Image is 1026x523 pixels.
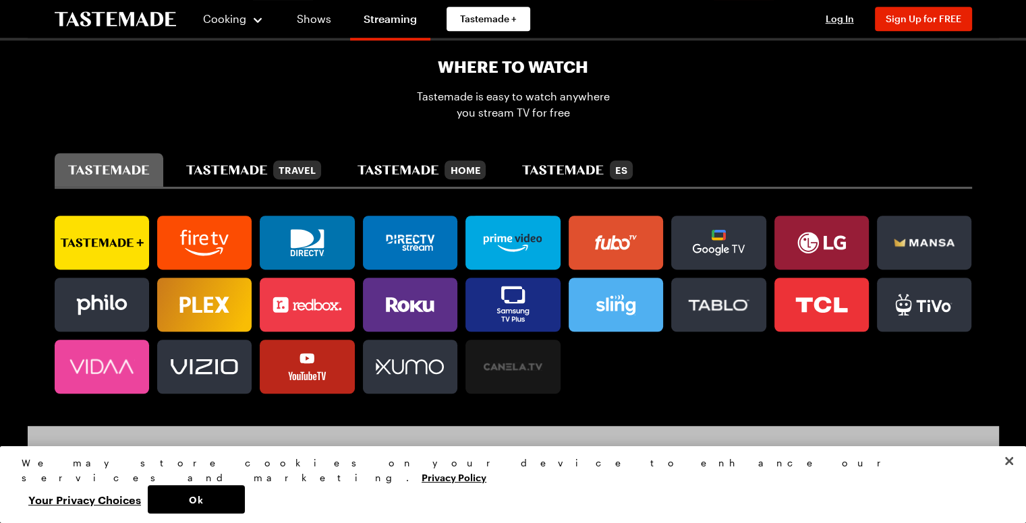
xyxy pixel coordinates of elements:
button: Log In [813,12,867,26]
div: Travel [273,160,321,179]
button: tastemade en español [509,153,646,187]
button: Your Privacy Choices [22,485,148,514]
a: Tastemade + [447,7,530,31]
span: Tastemade is easy to watch anywhere you stream TV for free [416,88,610,121]
div: ES [610,160,633,179]
a: Streaming [350,3,430,40]
a: To Tastemade Home Page [55,11,176,27]
button: Ok [148,485,245,514]
button: tastemade [55,153,163,187]
button: Close [994,446,1024,476]
div: Home [445,160,486,179]
div: We may store cookies on your device to enhance our services and marketing. [22,456,993,485]
button: tastemade home [344,153,499,187]
span: Tastemade + [460,12,517,26]
button: Sign Up for FREE [875,7,972,31]
button: tastemade travel [173,153,335,187]
span: Sign Up for FREE [886,13,961,24]
span: Log In [826,13,854,24]
h2: Where To Watch [438,56,588,78]
div: Privacy [22,456,993,514]
button: Cooking [203,3,264,35]
span: Cooking [203,12,246,25]
a: More information about your privacy, opens in a new tab [422,470,486,483]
